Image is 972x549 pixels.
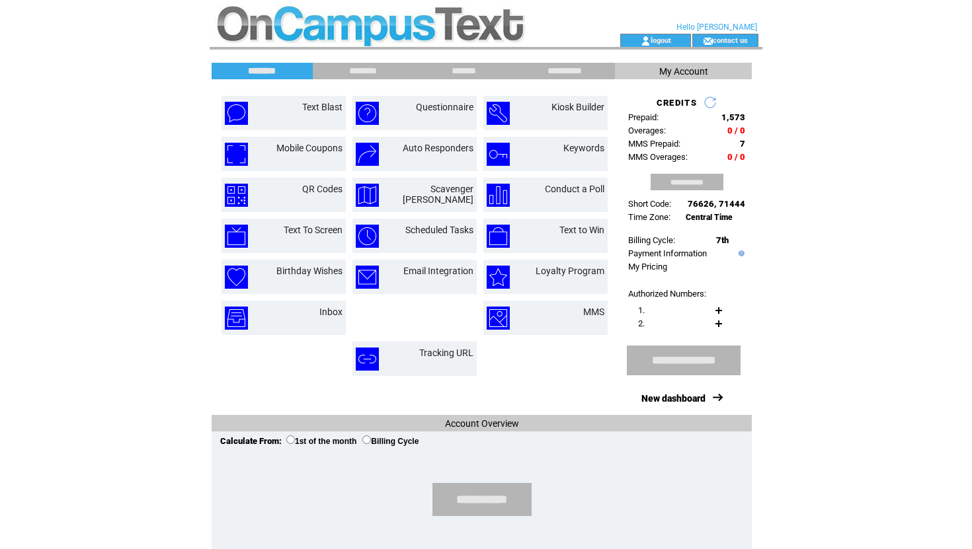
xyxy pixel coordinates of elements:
[225,266,248,289] img: birthday-wishes.png
[356,266,379,289] img: email-integration.png
[628,112,659,122] span: Prepaid:
[276,266,343,276] a: Birthday Wishes
[536,266,604,276] a: Loyalty Program
[356,348,379,371] img: tracking-url.png
[362,437,419,446] label: Billing Cycle
[225,225,248,248] img: text-to-screen.png
[727,126,745,135] span: 0 / 0
[713,36,748,44] a: contact us
[220,436,282,446] span: Calculate From:
[356,102,379,125] img: questionnaire.png
[487,143,510,166] img: keywords.png
[628,152,688,162] span: MMS Overages:
[659,66,708,77] span: My Account
[657,98,697,108] span: CREDITS
[727,152,745,162] span: 0 / 0
[545,184,604,194] a: Conduct a Poll
[641,393,706,404] a: New dashboard
[703,36,713,46] img: contact_us_icon.gif
[651,36,671,44] a: logout
[487,266,510,289] img: loyalty-program.png
[628,289,706,299] span: Authorized Numbers:
[721,112,745,122] span: 1,573
[628,212,670,222] span: Time Zone:
[628,199,671,209] span: Short Code:
[405,225,473,235] a: Scheduled Tasks
[416,102,473,112] a: Questionnaire
[225,143,248,166] img: mobile-coupons.png
[445,418,519,429] span: Account Overview
[225,184,248,207] img: qr-codes.png
[403,184,473,205] a: Scavenger [PERSON_NAME]
[735,250,745,256] img: help.gif
[403,143,473,153] a: Auto Responders
[641,36,651,46] img: account_icon.gif
[302,102,343,112] a: Text Blast
[286,435,295,444] input: 1st of the month
[559,225,604,235] a: Text to Win
[628,126,666,135] span: Overages:
[356,143,379,166] img: auto-responders.png
[302,184,343,194] a: QR Codes
[225,307,248,330] img: inbox.png
[403,266,473,276] a: Email Integration
[487,102,510,125] img: kiosk-builder.png
[628,235,675,245] span: Billing Cycle:
[319,307,343,317] a: Inbox
[487,184,510,207] img: conduct-a-poll.png
[716,235,729,245] span: 7th
[686,213,733,222] span: Central Time
[225,102,248,125] img: text-blast.png
[628,248,707,258] a: Payment Information
[638,318,645,328] span: 2.
[356,184,379,207] img: scavenger-hunt.png
[276,143,343,153] a: Mobile Coupons
[362,435,371,444] input: Billing Cycle
[628,139,680,149] span: MMS Prepaid:
[676,22,757,32] span: Hello [PERSON_NAME]
[563,143,604,153] a: Keywords
[286,437,356,446] label: 1st of the month
[740,139,745,149] span: 7
[487,307,510,330] img: mms.png
[628,262,667,272] a: My Pricing
[688,199,745,209] span: 76626, 71444
[583,307,604,317] a: MMS
[638,305,645,315] span: 1.
[356,225,379,248] img: scheduled-tasks.png
[551,102,604,112] a: Kiosk Builder
[487,225,510,248] img: text-to-win.png
[419,348,473,358] a: Tracking URL
[284,225,343,235] a: Text To Screen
